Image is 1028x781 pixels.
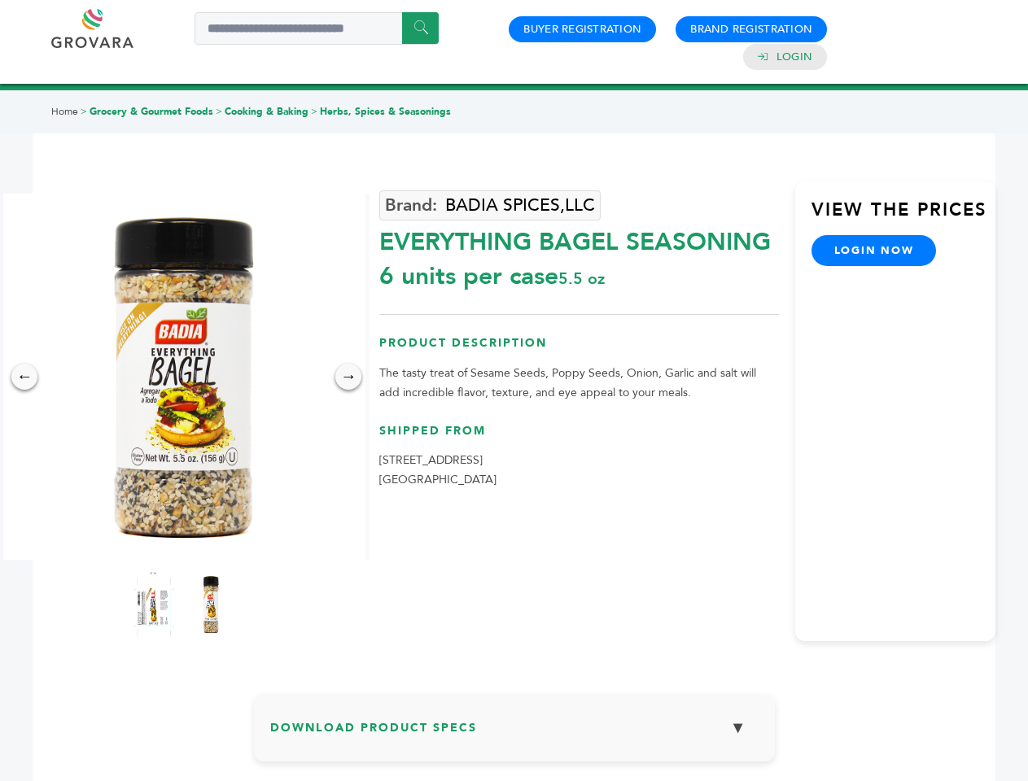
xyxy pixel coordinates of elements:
[51,105,78,118] a: Home
[379,335,779,364] h3: Product Description
[81,105,87,118] span: >
[690,22,812,37] a: Brand Registration
[379,423,779,452] h3: Shipped From
[225,105,308,118] a: Cooking & Baking
[320,105,451,118] a: Herbs, Spices & Seasonings
[190,572,231,637] img: EVERYTHING BAGEL SEASONING 6 units per case 5.5 oz
[379,190,601,220] a: BADIA SPICES,LLC
[379,451,779,490] p: [STREET_ADDRESS] [GEOGRAPHIC_DATA]
[11,364,37,390] div: ←
[811,235,937,266] a: login now
[311,105,317,118] span: >
[523,22,641,37] a: Buyer Registration
[776,50,812,64] a: Login
[133,572,174,637] img: EVERYTHING BAGEL SEASONING 6 units per case 5.5 oz Product Label
[216,105,222,118] span: >
[718,710,759,745] button: ▼
[379,217,779,294] div: EVERYTHING BAGEL SEASONING 6 units per case
[270,710,759,757] h3: Download Product Specs
[379,364,779,403] p: The tasty treat of Sesame Seeds, Poppy Seeds, Onion, Garlic and salt will add incredible flavor, ...
[90,105,213,118] a: Grocery & Gourmet Foods
[195,12,439,45] input: Search a product or brand...
[335,364,361,390] div: →
[811,198,995,235] h3: View the Prices
[558,268,605,290] span: 5.5 oz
